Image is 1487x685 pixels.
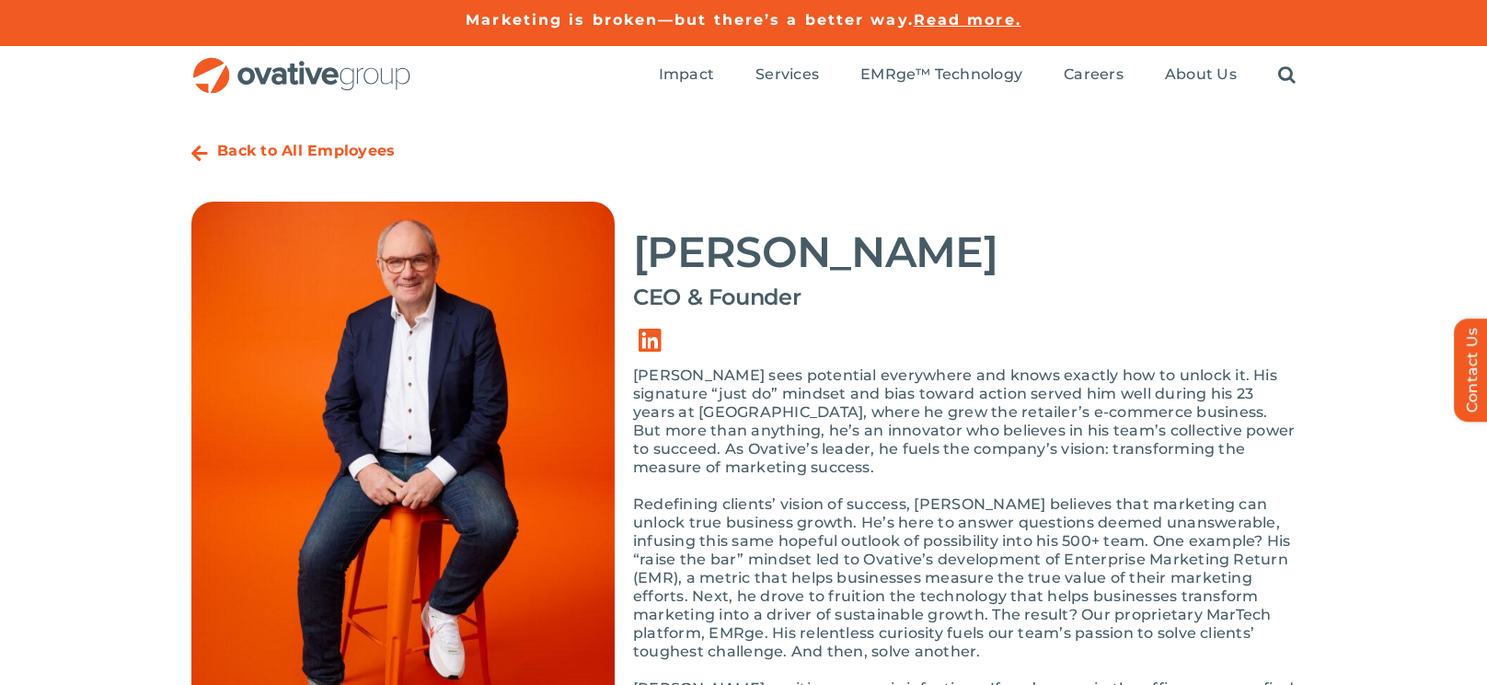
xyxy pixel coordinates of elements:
[624,315,675,366] a: Link to https://www.linkedin.com/in/dalenitschke/
[914,11,1021,29] a: Read more.
[755,65,819,84] span: Services
[191,55,412,73] a: OG_Full_horizontal_RGB
[860,65,1022,84] span: EMRge™ Technology
[217,142,395,159] a: Back to All Employees
[1064,65,1124,86] a: Careers
[659,65,714,86] a: Impact
[633,229,1296,275] h2: [PERSON_NAME]
[633,495,1296,661] p: Redefining clients’ vision of success, [PERSON_NAME] believes that marketing can unlock true busi...
[1165,65,1237,84] span: About Us
[633,284,1296,310] h4: CEO & Founder
[1278,65,1296,86] a: Search
[1165,65,1237,86] a: About Us
[755,65,819,86] a: Services
[191,145,208,163] a: Link to https://ovative.com/about-us/people/
[860,65,1022,86] a: EMRge™ Technology
[659,46,1296,105] nav: Menu
[659,65,714,84] span: Impact
[466,11,914,29] a: Marketing is broken—but there’s a better way.
[1064,65,1124,84] span: Careers
[633,366,1296,477] p: [PERSON_NAME] sees potential everywhere and knows exactly how to unlock it. His signature “just d...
